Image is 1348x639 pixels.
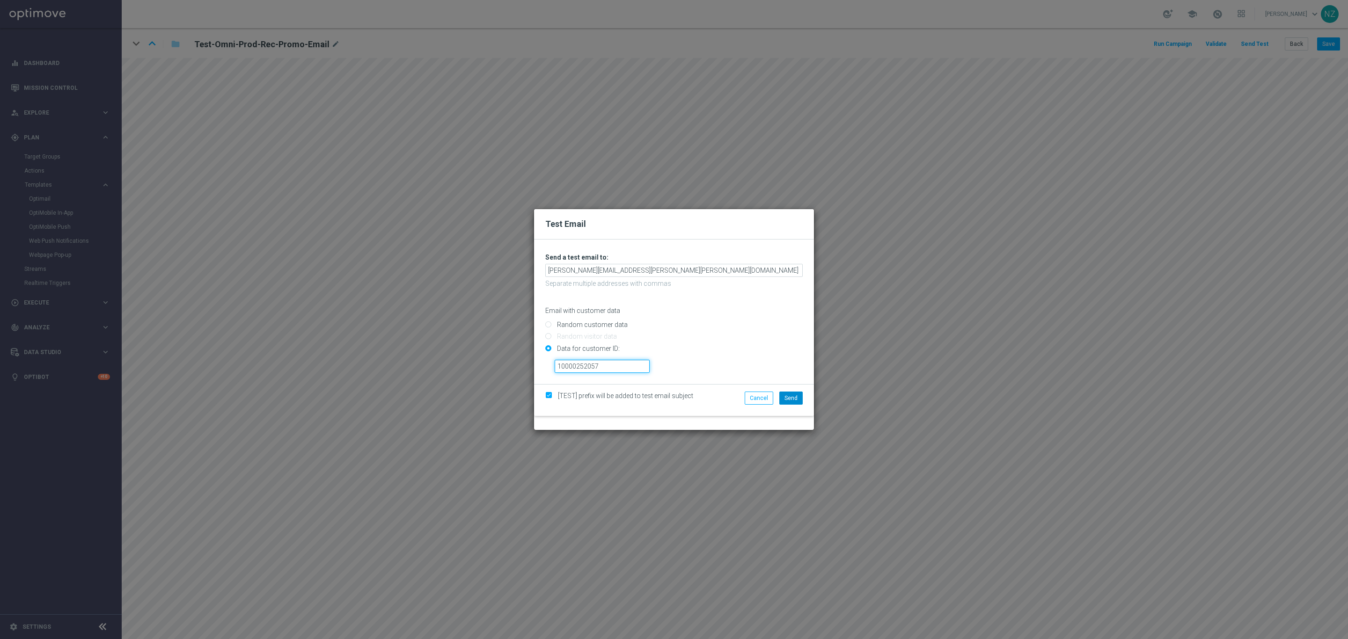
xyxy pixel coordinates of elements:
p: Separate multiple addresses with commas [545,279,803,288]
label: Random customer data [555,320,628,329]
span: [TEST] prefix will be added to test email subject [558,392,693,399]
button: Cancel [745,392,773,405]
button: Send [779,392,803,405]
h3: Send a test email to: [545,253,803,261]
h2: Test Email [545,218,803,230]
span: Send [784,395,798,401]
p: Email with customer data [545,306,803,315]
input: Enter ID [555,360,650,373]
